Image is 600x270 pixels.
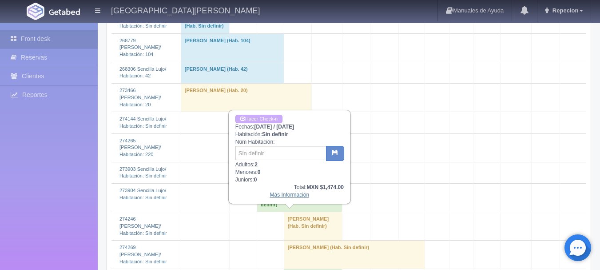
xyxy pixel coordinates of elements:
b: [DATE] / [DATE] [254,124,294,130]
a: Más Información [270,192,309,198]
div: Total: [235,184,344,191]
td: [PERSON_NAME] (Hab. 20) [181,84,311,112]
span: Repecion [550,7,579,14]
a: 274144 Sencilla Lujo/Habitación: Sin definir [119,116,167,129]
b: MXN $1,474.00 [306,184,343,190]
input: Sin definir [235,146,326,160]
b: 0 [258,169,261,175]
td: [PERSON_NAME] (Hab. Sin definir) [284,212,342,241]
b: 0 [254,177,257,183]
a: 273903 Sencilla Lujo/Habitación: Sin definir [119,166,167,179]
td: [PERSON_NAME] (Hab. 42) [181,62,284,83]
b: 2 [254,161,258,168]
img: Getabed [49,8,80,15]
td: [PERSON_NAME] (Hab. 104) [181,33,284,62]
a: Hacer Check-in [235,115,282,123]
td: [PERSON_NAME] (Hab. Sin definir) [284,241,425,269]
a: 273145 Sencilla Lujo/Habitación: Sin definir [119,16,167,28]
div: Fechas: Habitación: Núm Habitación: Adultos: Menores: Juniors: [229,111,350,203]
img: Getabed [27,3,44,20]
a: 268779 [PERSON_NAME]/Habitación: 104 [119,38,161,57]
h4: [GEOGRAPHIC_DATA][PERSON_NAME] [111,4,260,16]
a: 273904 Sencilla Lujo/Habitación: Sin definir [119,188,167,200]
a: 268306 Sencilla Lujo/Habitación: 42 [119,66,166,79]
a: 274269 [PERSON_NAME]/Habitación: Sin definir [119,245,167,264]
a: 274265 [PERSON_NAME]/Habitación: 220 [119,138,161,157]
a: 273466 [PERSON_NAME]/Habitación: 20 [119,88,161,107]
b: Sin definir [262,131,288,137]
a: 274246 [PERSON_NAME]/Habitación: Sin definir [119,216,167,235]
